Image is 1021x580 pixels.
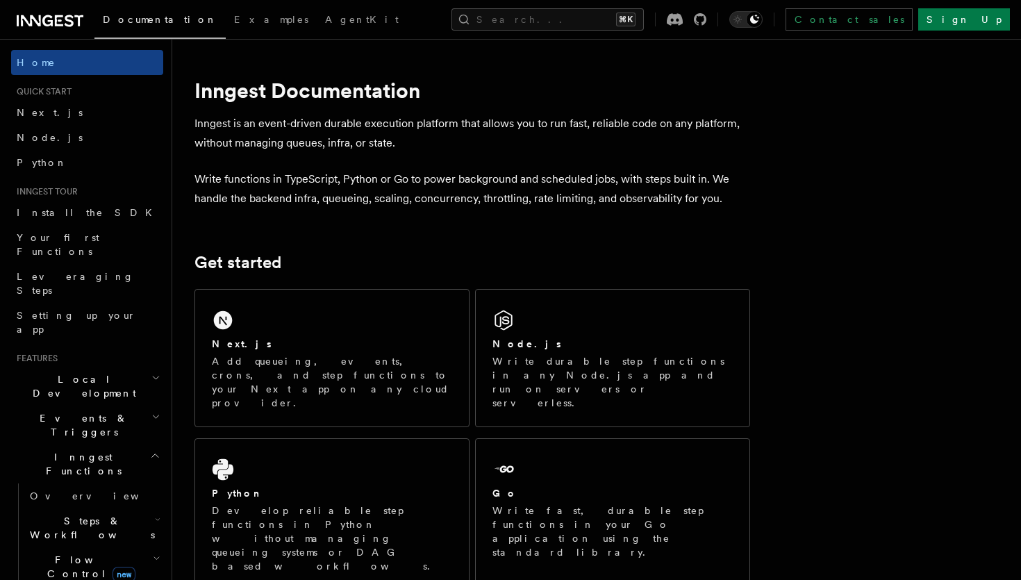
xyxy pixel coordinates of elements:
h2: Next.js [212,337,272,351]
p: Write functions in TypeScript, Python or Go to power background and scheduled jobs, with steps bu... [194,169,750,208]
p: Write fast, durable step functions in your Go application using the standard library. [492,504,733,559]
a: Home [11,50,163,75]
span: Quick start [11,86,72,97]
span: Leveraging Steps [17,271,134,296]
a: Next.jsAdd queueing, events, crons, and step functions to your Next app on any cloud provider. [194,289,470,427]
button: Toggle dark mode [729,11,763,28]
button: Inngest Functions [11,445,163,483]
a: Next.js [11,100,163,125]
a: Overview [24,483,163,508]
span: Python [17,157,67,168]
span: Events & Triggers [11,411,151,439]
a: Leveraging Steps [11,264,163,303]
a: Setting up your app [11,303,163,342]
a: Your first Functions [11,225,163,264]
span: Features [11,353,58,364]
span: Next.js [17,107,83,118]
a: Sign Up [918,8,1010,31]
span: Node.js [17,132,83,143]
kbd: ⌘K [616,13,636,26]
a: Contact sales [786,8,913,31]
span: Install the SDK [17,207,160,218]
a: Node.js [11,125,163,150]
span: Inngest tour [11,186,78,197]
span: Examples [234,14,308,25]
span: Overview [30,490,173,502]
p: Write durable step functions in any Node.js app and run on servers or serverless. [492,354,733,410]
span: Documentation [103,14,217,25]
a: AgentKit [317,4,407,38]
button: Steps & Workflows [24,508,163,547]
span: AgentKit [325,14,399,25]
span: Steps & Workflows [24,514,155,542]
a: Install the SDK [11,200,163,225]
span: Your first Functions [17,232,99,257]
button: Events & Triggers [11,406,163,445]
p: Add queueing, events, crons, and step functions to your Next app on any cloud provider. [212,354,452,410]
p: Inngest is an event-driven durable execution platform that allows you to run fast, reliable code ... [194,114,750,153]
span: Local Development [11,372,151,400]
a: Node.jsWrite durable step functions in any Node.js app and run on servers or serverless. [475,289,750,427]
h1: Inngest Documentation [194,78,750,103]
button: Local Development [11,367,163,406]
span: Setting up your app [17,310,136,335]
button: Search...⌘K [451,8,644,31]
p: Develop reliable step functions in Python without managing queueing systems or DAG based workflows. [212,504,452,573]
a: Examples [226,4,317,38]
span: Inngest Functions [11,450,150,478]
span: Home [17,56,56,69]
h2: Node.js [492,337,561,351]
a: Python [11,150,163,175]
a: Documentation [94,4,226,39]
h2: Python [212,486,263,500]
a: Get started [194,253,281,272]
h2: Go [492,486,517,500]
